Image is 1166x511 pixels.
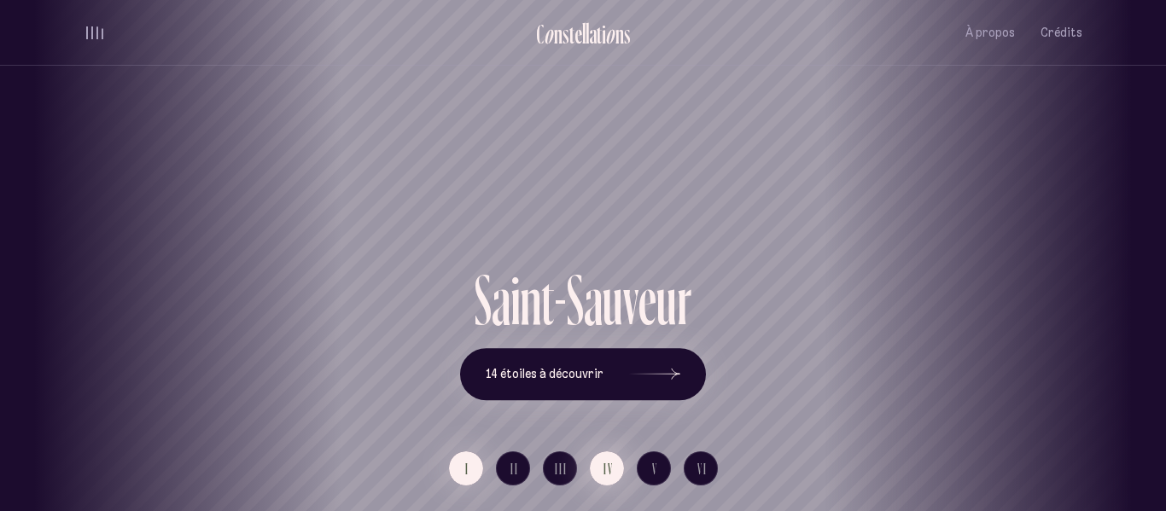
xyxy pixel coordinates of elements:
[496,451,530,485] button: II
[586,20,589,48] div: l
[677,264,691,335] div: r
[597,20,602,48] div: t
[1041,26,1082,40] span: Crédits
[536,20,544,48] div: C
[475,264,492,335] div: S
[637,451,671,485] button: V
[543,451,577,485] button: III
[603,462,614,476] span: IV
[574,20,582,48] div: e
[582,20,586,48] div: l
[652,462,658,476] span: V
[492,264,510,335] div: a
[965,13,1015,53] button: À propos
[510,264,520,335] div: i
[544,20,554,48] div: o
[965,26,1015,40] span: À propos
[460,348,706,401] button: 14 étoiles à découvrir
[569,20,574,48] div: t
[656,264,677,335] div: u
[541,264,554,335] div: t
[684,451,718,485] button: VI
[623,264,638,335] div: v
[603,264,623,335] div: u
[615,20,624,48] div: n
[1041,13,1082,53] button: Crédits
[465,462,469,476] span: I
[638,264,656,335] div: e
[624,20,631,48] div: s
[589,20,597,48] div: a
[486,367,603,381] span: 14 étoiles à découvrir
[563,20,569,48] div: s
[84,24,106,42] button: volume audio
[605,20,615,48] div: o
[602,20,606,48] div: i
[584,264,603,335] div: a
[554,264,567,335] div: -
[520,264,541,335] div: n
[449,451,483,485] button: I
[697,462,708,476] span: VI
[554,20,563,48] div: n
[510,462,519,476] span: II
[590,451,624,485] button: IV
[555,462,568,476] span: III
[567,264,584,335] div: S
